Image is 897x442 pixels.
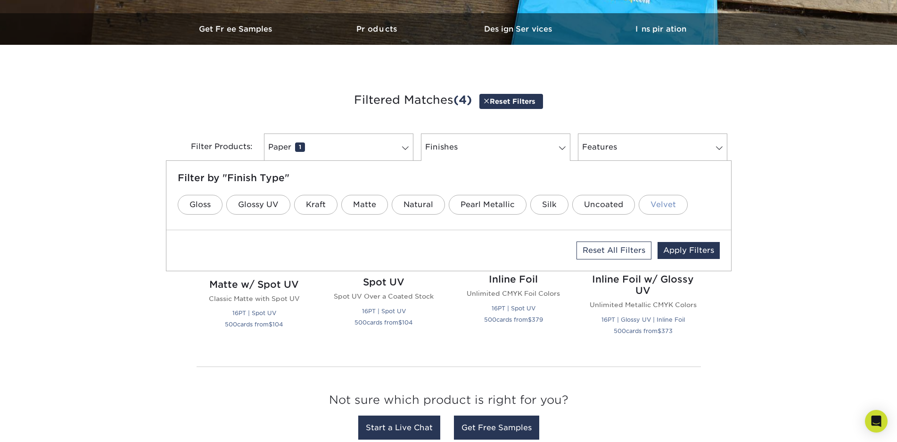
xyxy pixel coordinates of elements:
a: Reset All Filters [576,242,651,259]
span: $ [398,319,402,326]
p: Unlimited Metallic CMYK Colors [590,300,697,309]
h3: Filtered Matches [173,79,724,122]
p: Spot UV Over a Coated Stock [330,292,437,301]
a: Pearl Metallic [449,195,527,215]
h3: Products [307,25,449,33]
a: Velvet [639,195,688,215]
p: Classic Matte with Spot UV [201,294,308,303]
small: cards from [225,321,283,328]
a: Get Free Samples [166,13,307,45]
a: Kraft [294,195,337,215]
div: Filter Products: [166,133,260,161]
h2: Inline Foil [460,274,567,285]
h5: Filter by "Finish Type" [178,172,720,183]
a: Paper1 [264,133,413,161]
a: Apply Filters [658,242,720,259]
a: Products [307,13,449,45]
div: Open Intercom Messenger [865,410,888,433]
small: 16PT | Glossy UV | Inline Foil [601,316,685,323]
span: 104 [272,321,283,328]
h3: Not sure which product is right for you? [197,386,701,418]
span: 500 [614,327,626,334]
small: 16PT | Spot UV [232,309,276,317]
a: Reset Filters [479,94,543,108]
h3: Get Free Samples [166,25,307,33]
span: 500 [354,319,367,326]
iframe: Google Customer Reviews [2,413,80,439]
a: Silk [530,195,568,215]
a: Inspiration [590,13,732,45]
span: 500 [225,321,237,328]
small: cards from [354,319,413,326]
h2: Inline Foil w/ Glossy UV [590,274,697,296]
span: 373 [661,327,673,334]
a: Matte [341,195,388,215]
h2: Spot UV [330,276,437,288]
small: cards from [484,316,543,323]
span: 500 [484,316,496,323]
a: Gloss [178,195,222,215]
h2: Matte w/ Spot UV [201,279,308,290]
small: cards from [614,327,673,334]
h3: Design Services [449,25,590,33]
a: Glossy UV [226,195,290,215]
small: 16PT | Spot UV [492,305,535,312]
span: $ [269,321,272,328]
span: 379 [532,316,543,323]
a: Features [578,133,727,161]
a: Finishes [421,133,570,161]
a: Uncoated [572,195,635,215]
a: Design Services [449,13,590,45]
span: (4) [453,93,472,107]
span: 104 [402,319,413,326]
h3: Inspiration [590,25,732,33]
small: 16PT | Spot UV [362,308,406,315]
a: Natural [392,195,445,215]
span: 1 [295,142,305,152]
p: Unlimited CMYK Foil Colors [460,289,567,298]
a: Get Free Samples [454,416,539,440]
span: $ [528,316,532,323]
a: Start a Live Chat [358,416,440,440]
span: $ [658,327,661,334]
